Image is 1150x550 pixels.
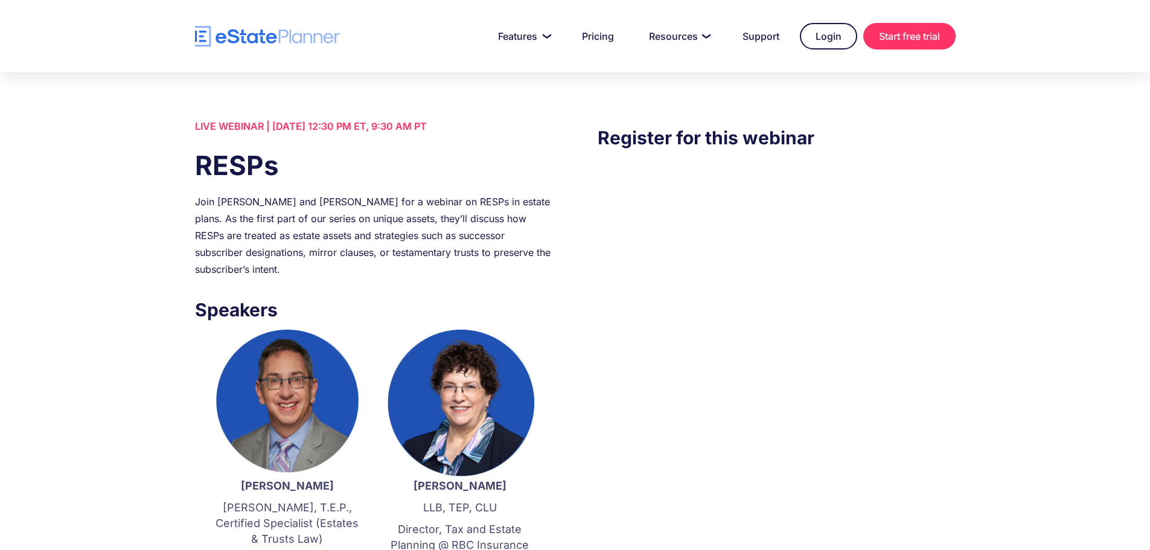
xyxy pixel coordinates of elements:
[634,24,722,48] a: Resources
[863,23,956,50] a: Start free trial
[195,296,552,324] h3: Speakers
[195,193,552,278] div: Join [PERSON_NAME] and [PERSON_NAME] for a webinar on RESPs in estate plans. As the first part of...
[386,500,534,516] p: LLB, TEP, CLU
[484,24,561,48] a: Features
[728,24,794,48] a: Support
[195,26,340,47] a: home
[800,23,857,50] a: Login
[195,147,552,184] h1: RESPs
[241,479,334,492] strong: [PERSON_NAME]
[213,500,362,547] p: [PERSON_NAME], T.E.P., Certified Specialist (Estates & Trusts Law)
[598,176,955,392] iframe: Form 0
[598,124,955,152] h3: Register for this webinar
[195,118,552,135] div: LIVE WEBINAR | [DATE] 12:30 PM ET, 9:30 AM PT
[414,479,506,492] strong: [PERSON_NAME]
[567,24,628,48] a: Pricing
